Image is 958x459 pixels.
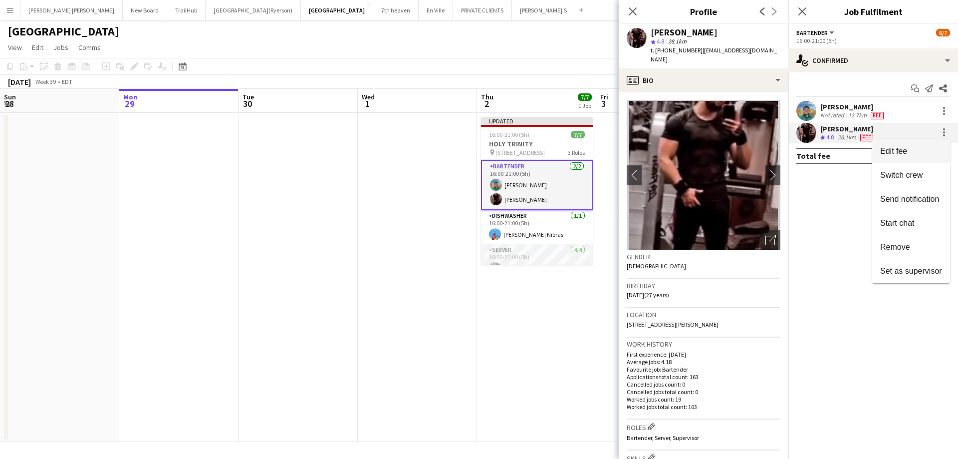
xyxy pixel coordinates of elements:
[880,243,910,251] span: Remove
[872,211,950,235] button: Start chat
[880,219,914,227] span: Start chat
[872,187,950,211] button: Send notification
[880,147,907,155] span: Edit fee
[880,267,942,275] span: Set as supervisor
[880,195,939,203] span: Send notification
[872,163,950,187] button: Switch crew
[880,171,923,179] span: Switch crew
[872,259,950,283] button: Set as supervisor
[872,139,950,163] button: Edit fee
[872,235,950,259] button: Remove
